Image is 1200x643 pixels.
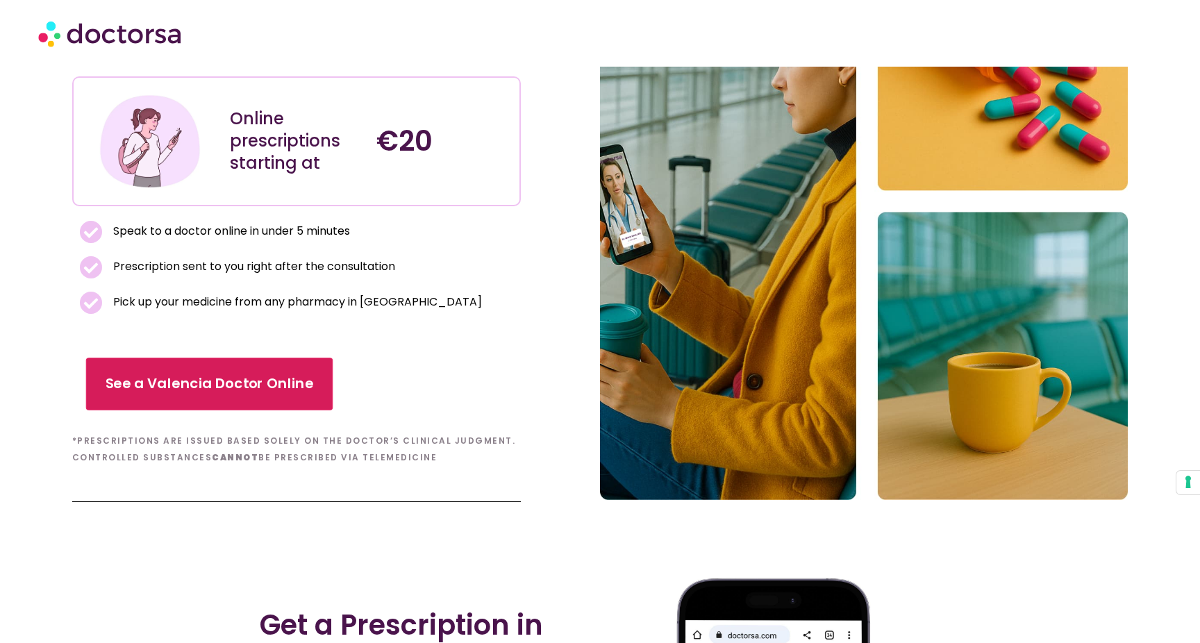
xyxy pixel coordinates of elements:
[110,257,395,276] span: Prescription sent to you right after the consultation
[1176,471,1200,494] button: Your consent preferences for tracking technologies
[230,108,362,174] div: Online prescriptions starting at
[72,433,521,466] h6: *Prescriptions are issued based solely on the doctor’s clinical judgment. Controlled substances b...
[110,292,482,312] span: Pick up your medicine from any pharmacy in [GEOGRAPHIC_DATA]
[105,374,313,394] span: See a Valencia Doctor Online
[110,222,350,241] span: Speak to a doctor online in under 5 minutes
[97,88,203,194] img: Illustration depicting a young woman in a casual outfit, engaged with her smartphone. She has a p...
[85,358,333,410] a: See a Valencia Doctor Online
[212,451,258,463] b: cannot
[376,124,509,158] h4: €20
